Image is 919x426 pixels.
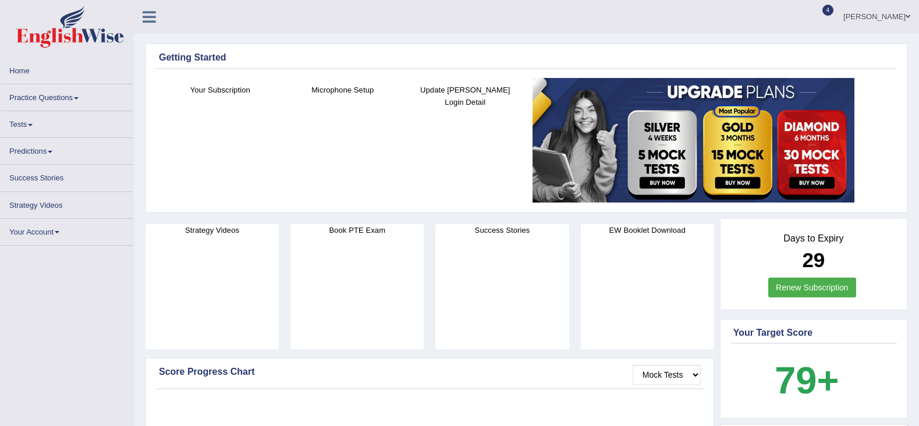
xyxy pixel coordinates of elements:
[1,165,133,187] a: Success Stories
[733,233,894,244] h4: Days to Expiry
[733,326,894,340] div: Your Target Score
[581,224,714,236] h4: EW Booklet Download
[822,5,834,16] span: 4
[146,224,279,236] h4: Strategy Videos
[802,248,825,271] b: 29
[288,84,399,96] h4: Microphone Setup
[290,224,424,236] h4: Book PTE Exam
[1,58,133,80] a: Home
[1,219,133,242] a: Your Account
[533,78,854,203] img: small5.jpg
[159,365,701,379] div: Score Progress Chart
[1,192,133,215] a: Strategy Videos
[410,84,521,108] h4: Update [PERSON_NAME] Login Detail
[768,278,856,297] a: Renew Subscription
[1,111,133,134] a: Tests
[775,359,839,402] b: 79+
[1,84,133,107] a: Practice Questions
[159,51,894,65] div: Getting Started
[1,138,133,161] a: Predictions
[435,224,569,236] h4: Success Stories
[165,84,276,96] h4: Your Subscription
